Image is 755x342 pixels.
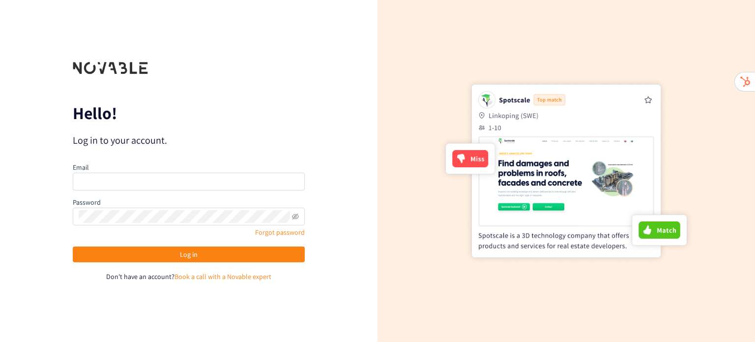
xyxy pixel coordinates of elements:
p: Hello! [73,105,305,121]
p: Log in to your account. [73,133,305,147]
a: Book a call with a Novable expert [174,272,271,281]
a: Forgot password [255,228,305,237]
span: eye-invisible [292,213,299,220]
span: Don't have an account? [106,272,174,281]
button: Log in [73,247,305,262]
span: Log in [180,249,198,260]
label: Email [73,163,89,172]
label: Password [73,198,101,207]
